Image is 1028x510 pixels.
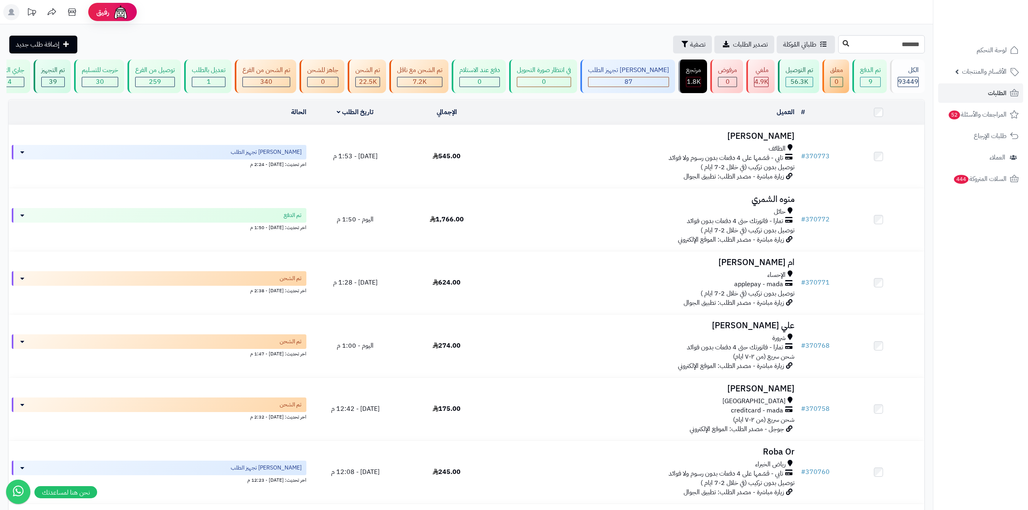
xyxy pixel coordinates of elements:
[478,77,482,87] span: 0
[192,77,225,87] div: 1
[953,173,1007,185] span: السلات المتروكة
[183,59,233,93] a: تعديل بالطلب 1
[690,40,705,49] span: تصفية
[801,215,830,224] a: #370772
[678,361,784,371] span: زيارة مباشرة - مصدر الطلب: الموقع الإلكتروني
[938,40,1023,60] a: لوحة التحكم
[974,130,1007,142] span: طلبات الإرجاع
[413,77,427,87] span: 7.2K
[433,341,461,351] span: 274.00
[496,321,794,330] h3: علي [PERSON_NAME]
[430,215,464,224] span: 1,766.00
[754,77,768,87] span: 4.9K
[12,475,306,484] div: اخر تحديث: [DATE] - 12:23 م
[731,406,783,415] span: creditcard - mada
[733,352,794,361] span: شحن سريع (من ٢-٧ ايام)
[687,343,783,352] span: تمارا - فاتورتك حتى 4 دفعات بدون فوائد
[701,162,794,172] span: توصيل بدون تركيب (في خلال 2-7 ايام )
[801,467,830,477] a: #370760
[433,278,461,287] span: 624.00
[517,66,571,75] div: في انتظار صورة التحويل
[298,59,346,93] a: جاهز للشحن 0
[690,424,784,434] span: جوجل - مصدر الطلب: الموقع الإلكتروني
[718,77,737,87] div: 0
[669,469,783,478] span: تابي - قسّمها على 4 دفعات بدون رسوم ولا فوائد
[769,144,786,153] span: الطائف
[12,223,306,231] div: اخر تحديث: [DATE] - 1:50 م
[801,404,805,414] span: #
[701,225,794,235] span: توصيل بدون تركيب (في خلال 2-7 ايام )
[508,59,579,93] a: في انتظار صورة التحويل 0
[307,66,338,75] div: جاهز للشحن
[954,175,969,184] span: 444
[686,77,701,87] div: 1785
[726,77,730,87] span: 0
[82,66,118,75] div: خرجت للتسليم
[242,66,290,75] div: تم الشحن من الفرع
[72,59,126,93] a: خرجت للتسليم 30
[333,151,378,161] span: [DATE] - 1:53 م
[678,235,784,244] span: زيارة مباشرة - مصدر الطلب: الموقع الإلكتروني
[801,278,805,287] span: #
[669,153,783,163] span: تابي - قسّمها على 4 دفعات بدون رسوم ولا فوائد
[801,151,830,161] a: #370773
[96,7,109,17] span: رفيق
[938,169,1023,189] a: السلات المتروكة444
[714,36,774,53] a: تصدير الطلبات
[496,258,794,267] h3: ام [PERSON_NAME]
[32,59,72,93] a: تم التجهيز 39
[291,107,306,117] a: الحالة
[192,66,225,75] div: تعديل بالطلب
[801,215,805,224] span: #
[898,66,919,75] div: الكل
[12,349,306,357] div: اخر تحديث: [DATE] - 1:47 م
[786,77,813,87] div: 56253
[459,66,500,75] div: دفع عند الاستلام
[280,401,302,409] span: تم الشحن
[136,77,174,87] div: 259
[948,109,1007,120] span: المراجعات والأسئلة
[709,59,745,93] a: مرفوض 0
[772,334,786,343] span: شرورة
[113,4,129,20] img: ai-face.png
[359,77,377,87] span: 22.5K
[801,278,830,287] a: #370771
[496,195,794,204] h3: منوه الشمري
[346,59,388,93] a: تم الشحن 22.5K
[801,341,805,351] span: #
[777,107,794,117] a: العميل
[624,77,633,87] span: 87
[433,404,461,414] span: 175.00
[786,66,813,75] div: تم التوصيل
[517,77,571,87] div: 0
[49,77,57,87] span: 39
[722,397,786,406] span: [GEOGRAPHIC_DATA]
[801,107,805,117] a: #
[776,59,821,93] a: تم التوصيل 56.3K
[8,77,12,87] span: 4
[888,59,926,93] a: الكل93449
[755,460,786,469] span: رياض الخبراء
[397,77,442,87] div: 7223
[938,105,1023,124] a: المراجعات والأسئلة52
[990,152,1005,163] span: العملاء
[949,110,960,119] span: 52
[433,467,461,477] span: 245.00
[801,341,830,351] a: #370768
[860,66,881,75] div: تم الدفع
[12,159,306,168] div: اخر تحديث: [DATE] - 2:24 م
[397,66,442,75] div: تم الشحن مع ناقل
[767,270,786,280] span: الإحساء
[280,338,302,346] span: تم الشحن
[9,36,77,53] a: إضافة طلب جديد
[801,404,830,414] a: #370758
[12,412,306,421] div: اخر تحديث: [DATE] - 2:32 م
[542,77,546,87] span: 0
[337,341,374,351] span: اليوم - 1:00 م
[337,107,374,117] a: تاريخ الطلب
[673,36,712,53] button: تصفية
[496,447,794,457] h3: Roba Or
[280,274,302,283] span: تم الشحن
[745,59,776,93] a: ملغي 4.9K
[135,66,175,75] div: توصيل من الفرع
